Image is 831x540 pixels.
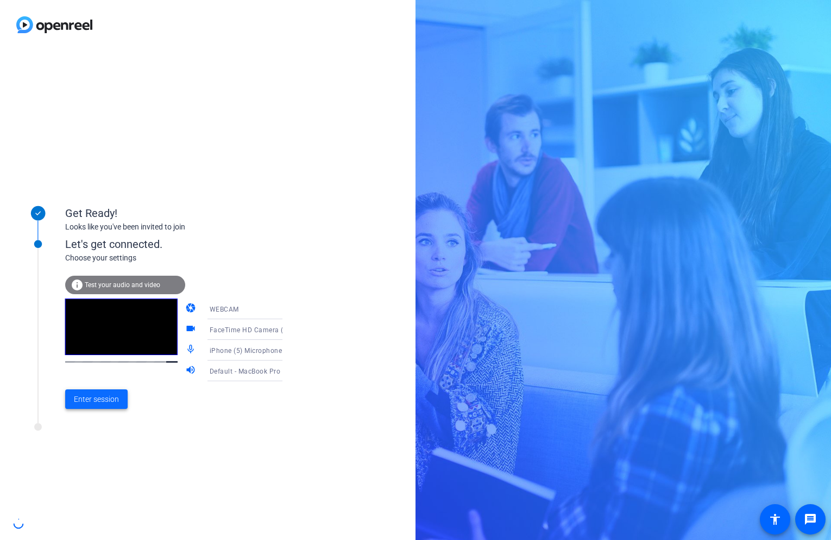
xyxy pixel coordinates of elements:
[65,236,305,252] div: Let's get connected.
[185,323,198,336] mat-icon: videocam
[65,389,128,409] button: Enter session
[185,364,198,377] mat-icon: volume_up
[185,344,198,357] mat-icon: mic_none
[65,205,282,221] div: Get Ready!
[185,302,198,315] mat-icon: camera
[769,513,782,526] mat-icon: accessibility
[804,513,817,526] mat-icon: message
[210,347,282,355] span: iPhone (5) Microphone
[65,221,282,233] div: Looks like you've been invited to join
[85,281,160,289] span: Test your audio and video
[210,306,239,313] span: WEBCAM
[65,252,305,264] div: Choose your settings
[210,325,349,334] span: FaceTime HD Camera (Built-in) (05ac:8514)
[71,278,84,291] mat-icon: info
[74,394,119,405] span: Enter session
[210,367,341,375] span: Default - MacBook Pro Speakers (Built-in)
